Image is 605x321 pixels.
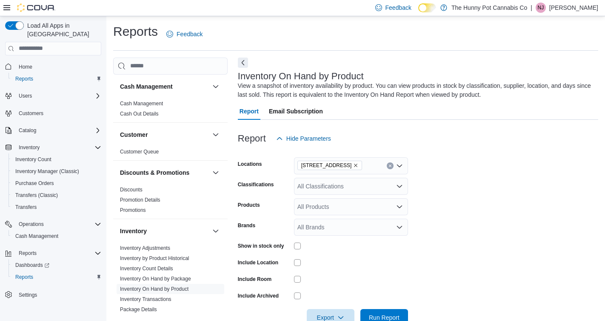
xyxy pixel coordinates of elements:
[120,286,188,292] a: Inventory On Hand by Product
[120,207,146,213] a: Promotions
[19,221,44,228] span: Operations
[286,134,331,143] span: Hide Parameters
[17,3,55,12] img: Cova
[113,98,228,122] div: Cash Management
[273,130,334,147] button: Hide Parameters
[120,100,163,107] span: Cash Management
[120,275,191,282] span: Inventory On Hand by Package
[396,203,403,210] button: Open list of options
[120,187,143,193] a: Discounts
[238,292,279,299] label: Include Archived
[12,272,37,282] a: Reports
[12,74,37,84] a: Reports
[120,255,189,261] a: Inventory by Product Historical
[238,161,262,168] label: Locations
[12,166,101,176] span: Inventory Manager (Classic)
[12,190,61,200] a: Transfers (Classic)
[9,259,105,271] a: Dashboards
[9,165,105,177] button: Inventory Manager (Classic)
[12,166,83,176] a: Inventory Manager (Classic)
[240,103,259,120] span: Report
[19,292,37,298] span: Settings
[177,30,203,38] span: Feedback
[418,3,436,12] input: Dark Mode
[120,101,163,107] a: Cash Management
[120,148,159,155] span: Customer Queue
[15,168,79,175] span: Inventory Manager (Classic)
[19,144,40,151] span: Inventory
[396,162,403,169] button: Open list of options
[12,202,101,212] span: Transfers
[238,276,271,283] label: Include Room
[19,64,32,70] span: Home
[120,227,147,235] h3: Inventory
[15,219,101,229] span: Operations
[19,93,32,99] span: Users
[120,82,209,91] button: Cash Management
[120,186,143,193] span: Discounts
[531,3,532,13] p: |
[396,224,403,231] button: Open list of options
[15,274,33,281] span: Reports
[15,108,101,119] span: Customers
[15,61,101,72] span: Home
[120,266,173,272] a: Inventory Count Details
[120,307,157,312] a: Package Details
[113,23,158,40] h1: Reports
[15,248,101,258] span: Reports
[2,288,105,301] button: Settings
[12,178,57,188] a: Purchase Orders
[12,74,101,84] span: Reports
[15,62,36,72] a: Home
[15,125,40,136] button: Catalog
[238,133,266,144] h3: Report
[120,168,189,177] h3: Discounts & Promotions
[12,190,101,200] span: Transfers (Classic)
[15,233,58,240] span: Cash Management
[15,204,37,211] span: Transfers
[15,262,49,269] span: Dashboards
[15,125,101,136] span: Catalog
[12,260,53,270] a: Dashboards
[353,163,358,168] button: Remove 4936 Yonge St from selection in this group
[238,243,284,249] label: Show in stock only
[2,107,105,119] button: Customers
[396,183,403,190] button: Open list of options
[120,82,173,91] h3: Cash Management
[19,110,43,117] span: Customers
[238,181,274,188] label: Classifications
[269,103,323,120] span: Email Subscription
[9,177,105,189] button: Purchase Orders
[120,197,160,203] a: Promotion Details
[9,201,105,213] button: Transfers
[15,142,43,153] button: Inventory
[120,130,148,139] h3: Customer
[238,259,278,266] label: Include Location
[211,130,221,140] button: Customer
[120,245,170,251] a: Inventory Adjustments
[19,250,37,257] span: Reports
[120,276,191,282] a: Inventory On Hand by Package
[301,161,352,170] span: [STREET_ADDRESS]
[120,207,146,214] span: Promotions
[9,189,105,201] button: Transfers (Classic)
[113,185,228,219] div: Discounts & Promotions
[238,71,364,81] h3: Inventory On Hand by Product
[387,162,394,169] button: Clear input
[418,12,419,13] span: Dark Mode
[15,219,47,229] button: Operations
[538,3,544,13] span: NJ
[15,180,54,187] span: Purchase Orders
[163,26,206,43] a: Feedback
[12,154,101,165] span: Inventory Count
[2,90,105,102] button: Users
[238,222,255,229] label: Brands
[12,178,101,188] span: Purchase Orders
[120,168,209,177] button: Discounts & Promotions
[120,265,173,272] span: Inventory Count Details
[15,192,58,199] span: Transfers (Classic)
[297,161,362,170] span: 4936 Yonge St
[120,149,159,155] a: Customer Queue
[2,124,105,136] button: Catalog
